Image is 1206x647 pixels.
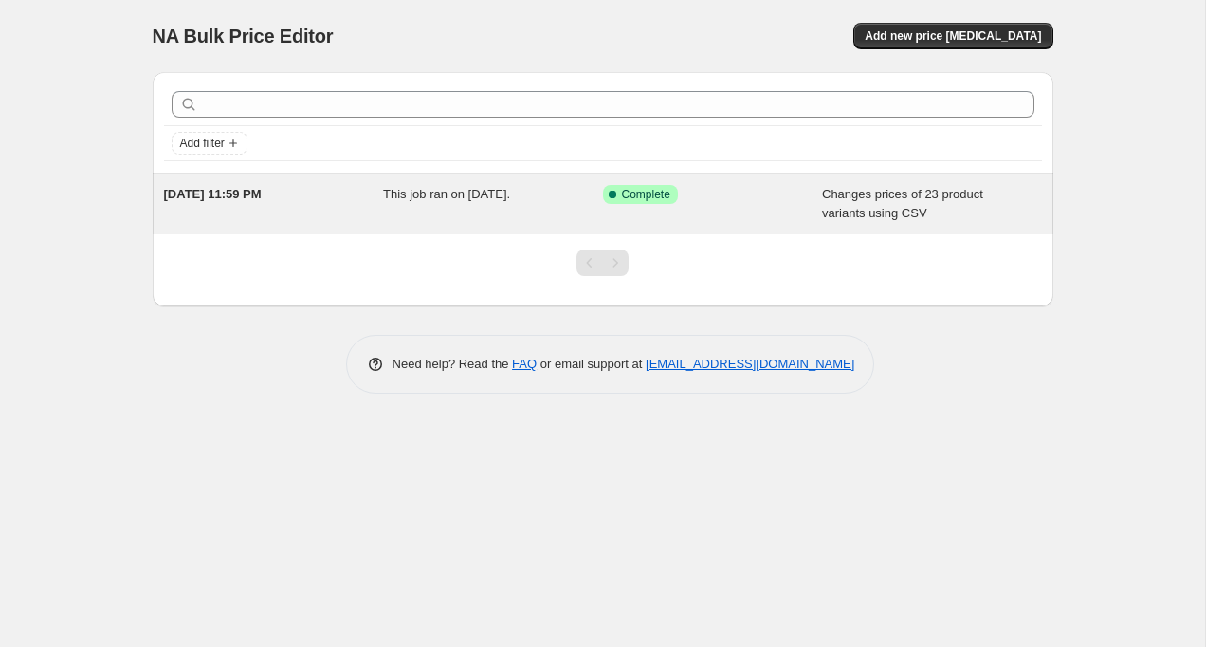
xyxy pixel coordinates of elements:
[180,136,225,151] span: Add filter
[153,26,334,46] span: NA Bulk Price Editor
[853,23,1052,49] button: Add new price [MEDICAL_DATA]
[393,357,513,371] span: Need help? Read the
[537,357,646,371] span: or email support at
[646,357,854,371] a: [EMAIL_ADDRESS][DOMAIN_NAME]
[512,357,537,371] a: FAQ
[164,187,262,201] span: [DATE] 11:59 PM
[622,187,670,202] span: Complete
[822,187,983,220] span: Changes prices of 23 product variants using CSV
[172,132,247,155] button: Add filter
[865,28,1041,44] span: Add new price [MEDICAL_DATA]
[383,187,510,201] span: This job ran on [DATE].
[576,250,629,276] nav: Pagination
